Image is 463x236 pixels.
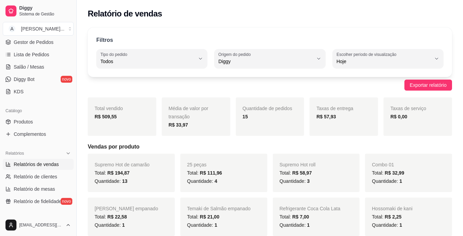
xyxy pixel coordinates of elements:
[95,170,130,176] span: Total:
[9,25,15,32] span: A
[187,222,217,228] span: Quantidade:
[88,8,162,19] h2: Relatório de vendas
[187,162,207,167] span: 25 peças
[3,22,74,36] button: Select a team
[14,118,33,125] span: Produtos
[107,214,127,220] span: R$ 22,58
[218,51,253,57] label: Origem do pedido
[200,170,222,176] span: R$ 111,96
[292,214,309,220] span: R$ 7,00
[372,222,402,228] span: Quantidade:
[169,106,208,119] span: Média de valor por transação
[19,5,71,11] span: Diggy
[385,214,402,220] span: R$ 2,25
[3,49,74,60] a: Lista de Pedidos
[3,171,74,182] a: Relatório de clientes
[14,161,59,168] span: Relatórios de vendas
[337,58,431,65] span: Hoje
[218,58,313,65] span: Diggy
[390,114,407,119] strong: R$ 0,00
[215,222,217,228] span: 1
[187,206,251,211] span: Temaki de Salmão empanado
[14,131,46,138] span: Complementos
[280,170,312,176] span: Total:
[96,36,113,44] p: Filtros
[19,11,71,17] span: Sistema de Gestão
[14,186,55,192] span: Relatório de mesas
[169,122,188,128] strong: R$ 33,97
[95,114,117,119] strong: R$ 509,55
[372,206,412,211] span: Hossomaki de kani
[215,178,217,184] span: 4
[243,114,248,119] strong: 15
[3,86,74,97] a: KDS
[316,106,353,111] span: Taxas de entrega
[95,214,127,220] span: Total:
[3,37,74,48] a: Gestor de Pedidos
[372,214,401,220] span: Total:
[280,206,340,211] span: Refrigerante Coca Cola Lata
[3,116,74,127] a: Produtos
[280,214,309,220] span: Total:
[243,106,292,111] span: Quantidade de pedidos
[3,159,74,170] a: Relatórios de vendas
[88,143,452,151] h5: Vendas por produto
[122,222,125,228] span: 1
[372,178,402,184] span: Quantidade:
[3,74,74,85] a: Diggy Botnovo
[14,198,61,205] span: Relatório de fidelidade
[95,106,123,111] span: Total vendido
[187,214,219,220] span: Total:
[337,51,399,57] label: Escolher período de visualização
[3,184,74,194] a: Relatório de mesas
[187,178,217,184] span: Quantidade:
[280,222,310,228] span: Quantidade:
[14,39,53,46] span: Gestor de Pedidos
[100,51,130,57] label: Tipo do pedido
[390,106,426,111] span: Taxas de serviço
[385,170,404,176] span: R$ 32,99
[280,178,310,184] span: Quantidade:
[14,63,44,70] span: Salão / Mesas
[280,162,316,167] span: Supremo Hot roll
[100,58,195,65] span: Todos
[3,61,74,72] a: Salão / Mesas
[3,217,74,233] button: [EMAIL_ADDRESS][DOMAIN_NAME]
[3,3,74,19] a: DiggySistema de Gestão
[187,170,222,176] span: Total:
[95,178,127,184] span: Quantidade:
[3,105,74,116] div: Catálogo
[292,170,312,176] span: R$ 58,97
[95,222,125,228] span: Quantidade:
[399,222,402,228] span: 1
[14,88,24,95] span: KDS
[122,178,127,184] span: 13
[372,170,404,176] span: Total:
[21,25,64,32] div: [PERSON_NAME] ...
[96,49,207,68] button: Tipo do pedidoTodos
[307,222,310,228] span: 1
[95,162,149,167] span: Supremo Hot de camarão
[5,151,24,156] span: Relatórios
[307,178,310,184] span: 3
[19,222,63,228] span: [EMAIL_ADDRESS][DOMAIN_NAME]
[14,51,49,58] span: Lista de Pedidos
[372,162,394,167] span: Combo 01
[14,173,57,180] span: Relatório de clientes
[3,129,74,140] a: Complementos
[404,80,452,91] button: Exportar relatório
[14,76,35,83] span: Diggy Bot
[107,170,130,176] span: R$ 194,87
[332,49,443,68] button: Escolher período de visualizaçãoHoje
[214,49,325,68] button: Origem do pedidoDiggy
[95,206,158,211] span: [PERSON_NAME] empanado
[316,114,336,119] strong: R$ 57,93
[399,178,402,184] span: 1
[200,214,219,220] span: R$ 21,00
[410,81,447,89] span: Exportar relatório
[3,196,74,207] a: Relatório de fidelidadenovo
